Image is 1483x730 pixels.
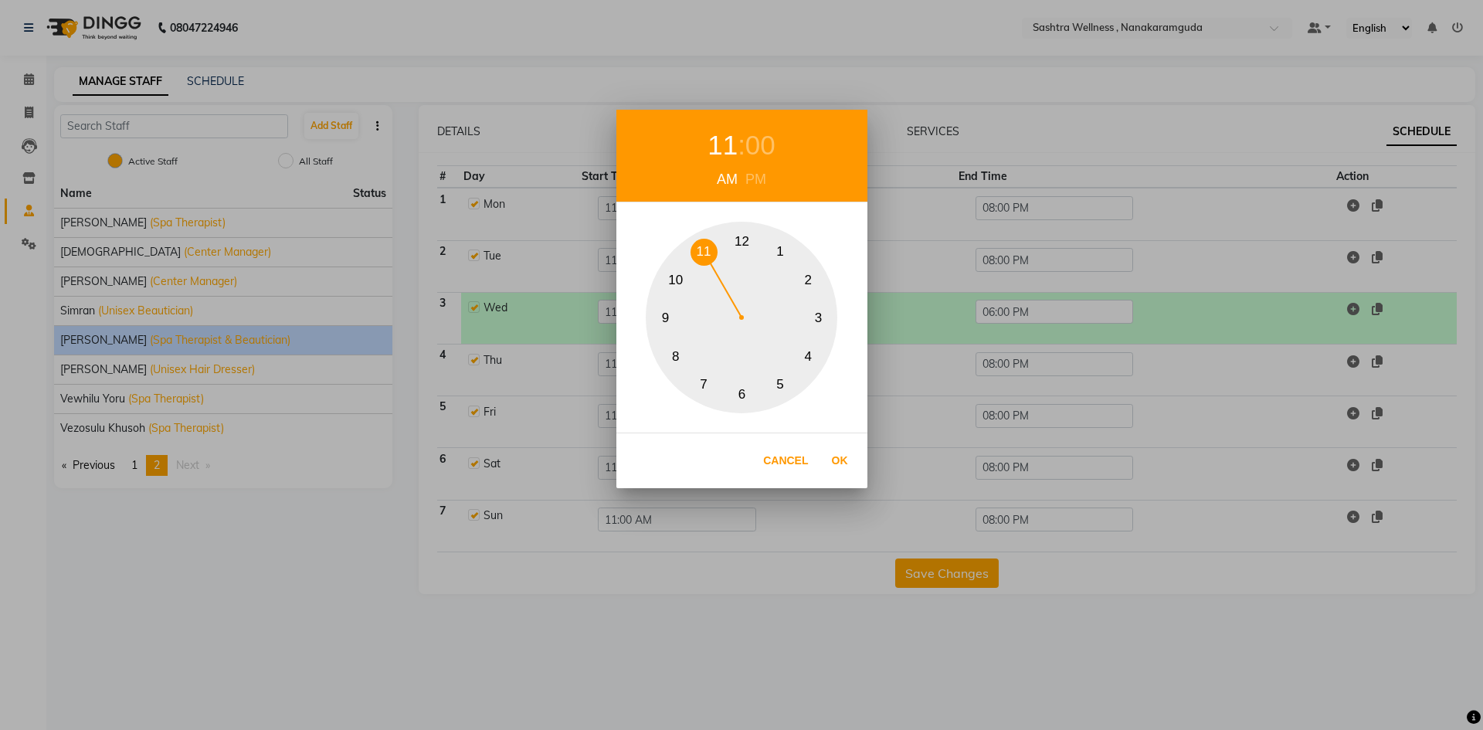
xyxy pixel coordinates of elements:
button: 1 [767,239,794,266]
button: 3 [805,304,832,331]
button: 11 [691,239,718,266]
button: 2 [795,267,822,294]
button: 9 [652,304,679,331]
button: Cancel [755,445,816,477]
div: 11 [708,125,738,166]
div: AM [713,169,741,190]
button: 7 [691,371,718,398]
div: PM [741,169,770,190]
button: 5 [767,371,794,398]
button: 10 [662,267,689,294]
div: 00 [745,125,775,166]
button: 4 [795,343,822,370]
button: 8 [662,343,689,370]
button: 6 [728,381,755,408]
span: : [738,130,745,160]
button: Ok [824,445,856,477]
button: 12 [728,228,755,255]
